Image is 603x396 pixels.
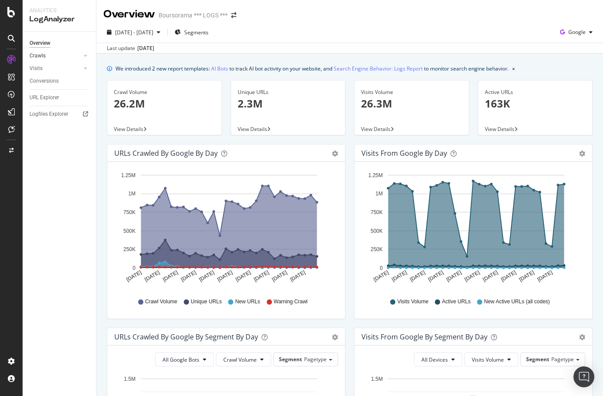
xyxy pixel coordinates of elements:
[30,51,81,60] a: Crawls
[409,269,426,283] text: [DATE]
[361,96,462,111] p: 26.3M
[137,44,154,52] div: [DATE]
[380,265,383,271] text: 0
[464,269,481,283] text: [DATE]
[371,246,383,252] text: 250K
[124,376,136,382] text: 1.5M
[116,64,509,73] div: We introduced 2 new report templates: to track AI bot activity on your website, and to monitor se...
[114,125,143,133] span: View Details
[30,93,59,102] div: URL Explorer
[155,352,214,366] button: All Google Bots
[125,269,142,283] text: [DATE]
[115,29,153,36] span: [DATE] - [DATE]
[114,169,335,290] svg: A chart.
[414,352,462,366] button: All Devices
[361,149,447,158] div: Visits from Google by day
[391,269,408,283] text: [DATE]
[107,44,154,52] div: Last update
[238,96,339,111] p: 2.3M
[123,228,136,234] text: 500K
[191,298,222,305] span: Unique URLs
[211,64,228,73] a: AI Bots
[235,298,260,305] span: New URLs
[216,352,271,366] button: Crawl Volume
[518,269,536,283] text: [DATE]
[304,356,327,363] span: Pagetype
[143,269,161,283] text: [DATE]
[30,93,90,102] a: URL Explorer
[568,28,586,36] span: Google
[198,269,215,283] text: [DATE]
[371,209,383,215] text: 750K
[114,88,215,96] div: Crawl Volume
[114,96,215,111] p: 26.2M
[133,265,136,271] text: 0
[235,269,252,283] text: [DATE]
[162,356,199,363] span: All Google Bots
[334,64,423,73] a: Search Engine Behavior: Logs Report
[573,366,594,387] div: Open Intercom Messenger
[30,64,43,73] div: Visits
[238,88,339,96] div: Unique URLs
[332,334,338,340] div: gear
[30,77,59,86] div: Conversions
[30,110,90,119] a: Logfiles Explorer
[442,298,470,305] span: Active URLs
[30,39,50,48] div: Overview
[30,64,81,73] a: Visits
[114,332,258,341] div: URLs Crawled by Google By Segment By Day
[30,39,90,48] a: Overview
[180,269,197,283] text: [DATE]
[421,356,448,363] span: All Devices
[216,269,234,283] text: [DATE]
[30,110,68,119] div: Logfiles Explorer
[372,269,390,283] text: [DATE]
[536,269,553,283] text: [DATE]
[279,356,302,363] span: Segment
[361,125,391,133] span: View Details
[223,356,257,363] span: Crawl Volume
[332,151,338,157] div: gear
[500,269,517,283] text: [DATE]
[484,298,550,305] span: New Active URLs (all codes)
[121,172,136,178] text: 1.25M
[103,25,164,39] button: [DATE] - [DATE]
[368,172,383,178] text: 1.25M
[145,298,177,305] span: Crawl Volume
[162,269,179,283] text: [DATE]
[371,228,383,234] text: 500K
[361,88,462,96] div: Visits Volume
[107,64,593,73] div: info banner
[361,332,487,341] div: Visits from Google By Segment By Day
[123,246,136,252] text: 250K
[114,149,218,158] div: URLs Crawled by Google by day
[510,62,517,75] button: close banner
[128,191,136,197] text: 1M
[103,7,155,22] div: Overview
[551,356,574,363] span: Pagetype
[30,51,46,60] div: Crawls
[371,376,383,382] text: 1.5M
[464,352,518,366] button: Visits Volume
[485,96,586,111] p: 163K
[238,125,267,133] span: View Details
[375,191,383,197] text: 1M
[482,269,499,283] text: [DATE]
[184,29,209,36] span: Segments
[526,356,549,363] span: Segment
[485,88,586,96] div: Active URLs
[30,77,90,86] a: Conversions
[397,298,428,305] span: Visits Volume
[231,12,236,18] div: arrow-right-arrow-left
[427,269,444,283] text: [DATE]
[30,14,89,24] div: LogAnalyzer
[485,125,514,133] span: View Details
[361,169,582,290] div: A chart.
[445,269,463,283] text: [DATE]
[472,356,504,363] span: Visits Volume
[579,334,585,340] div: gear
[253,269,270,283] text: [DATE]
[274,298,308,305] span: Warning Crawl
[171,25,212,39] button: Segments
